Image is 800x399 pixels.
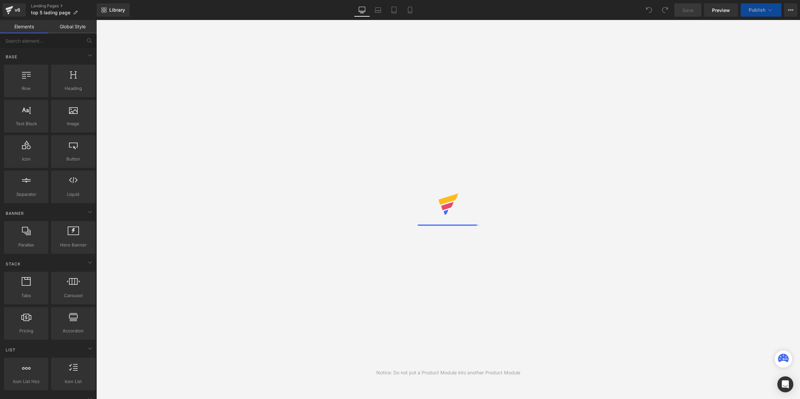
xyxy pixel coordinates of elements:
[6,241,46,248] span: Parallax
[704,3,738,17] a: Preview
[741,3,781,17] button: Publish
[53,191,93,198] span: Liquid
[6,292,46,299] span: Tabs
[642,3,656,17] button: Undo
[5,210,25,216] span: Banner
[376,369,520,376] div: Notice: Do not put a Product Module into another Product Module
[53,292,93,299] span: Carousel
[53,327,93,334] span: Accordion
[53,378,93,385] span: Icon List
[6,120,46,127] span: Text Block
[386,3,402,17] a: Tablet
[402,3,418,17] a: Mobile
[5,347,16,353] span: List
[749,7,765,13] span: Publish
[13,6,22,14] div: v6
[6,85,46,92] span: Row
[31,10,70,15] span: top 5 lading page
[354,3,370,17] a: Desktop
[777,376,793,392] div: Open Intercom Messenger
[5,54,18,60] span: Base
[53,241,93,248] span: Hero Banner
[712,7,730,14] span: Preview
[6,191,46,198] span: Separator
[6,156,46,163] span: Icon
[3,3,26,17] a: v6
[53,85,93,92] span: Heading
[6,378,46,385] span: Icon List Hoz
[48,20,97,33] a: Global Style
[53,156,93,163] span: Button
[53,120,93,127] span: Image
[682,7,693,14] span: Save
[784,3,797,17] button: More
[6,327,46,334] span: Pricing
[97,3,130,17] a: New Library
[658,3,672,17] button: Redo
[5,261,21,267] span: Stack
[109,7,125,13] span: Library
[31,3,97,9] a: Landing Pages
[370,3,386,17] a: Laptop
